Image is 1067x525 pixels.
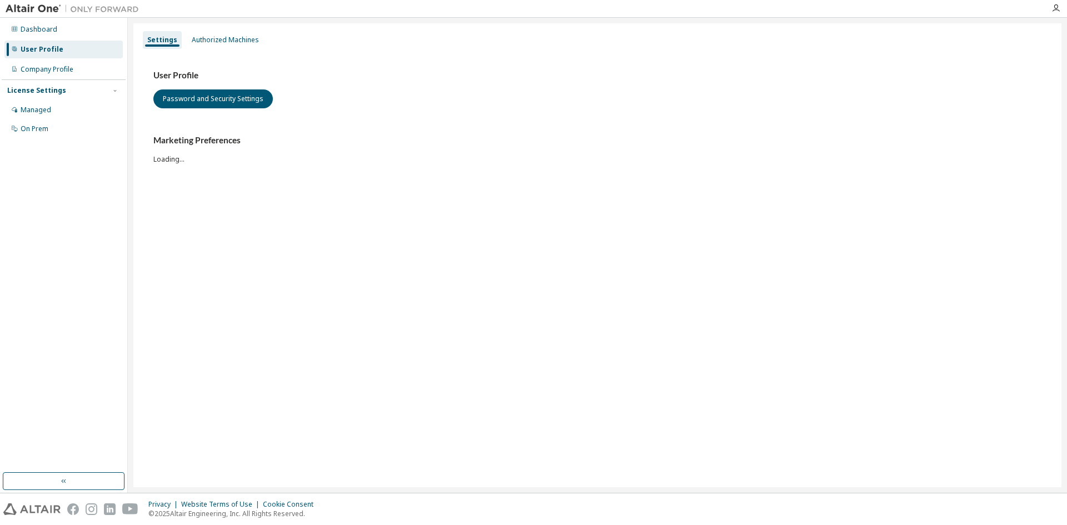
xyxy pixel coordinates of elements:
div: Loading... [153,135,1041,163]
div: License Settings [7,86,66,95]
h3: Marketing Preferences [153,135,1041,146]
div: Settings [147,36,177,44]
div: User Profile [21,45,63,54]
div: Website Terms of Use [181,500,263,509]
button: Password and Security Settings [153,89,273,108]
div: Managed [21,106,51,114]
div: Privacy [148,500,181,509]
img: facebook.svg [67,503,79,515]
h3: User Profile [153,70,1041,81]
div: Authorized Machines [192,36,259,44]
p: © 2025 Altair Engineering, Inc. All Rights Reserved. [148,509,320,518]
img: Altair One [6,3,144,14]
div: Cookie Consent [263,500,320,509]
img: linkedin.svg [104,503,116,515]
div: Dashboard [21,25,57,34]
img: instagram.svg [86,503,97,515]
img: altair_logo.svg [3,503,61,515]
div: Company Profile [21,65,73,74]
img: youtube.svg [122,503,138,515]
div: On Prem [21,124,48,133]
